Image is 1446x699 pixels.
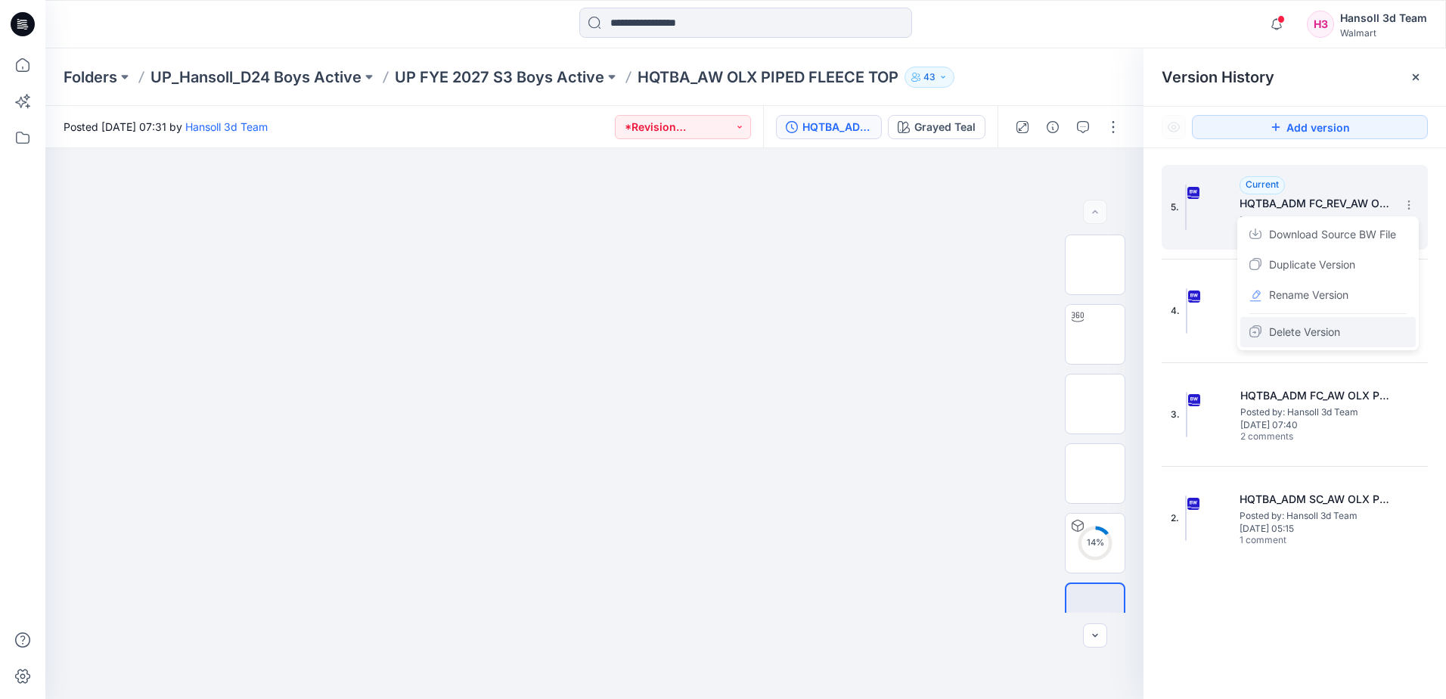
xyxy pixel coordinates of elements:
img: HQTBA_ADM SC_AW OLX PIPED FLEECE TOP [1185,496,1187,541]
span: [DATE] 07:40 [1240,420,1392,430]
span: 3. [1171,408,1180,421]
div: Hansoll 3d Team [1340,9,1427,27]
div: Grayed Teal [914,119,976,135]
a: UP_Hansoll_D24 Boys Active [150,67,361,88]
img: HQTBA_ADM FC_REV_AW OLX PIPED FLEECE TOP [1185,185,1187,230]
span: Rename Version [1269,286,1348,304]
a: Hansoll 3d Team [185,120,268,133]
a: UP FYE 2027 S3 Boys Active [395,67,604,88]
span: Download Source BW File [1269,225,1396,244]
div: Walmart [1340,27,1427,39]
span: [DATE] 05:15 [1240,523,1391,534]
span: 2 comments [1240,431,1346,443]
button: Details [1041,115,1065,139]
button: Add version [1192,115,1428,139]
span: 4. [1171,304,1180,318]
span: Duplicate Version [1269,256,1355,274]
span: 5. [1171,200,1179,214]
button: HQTBA_ADM FC_REV_AW OLX PIPED FLEECE TOP [776,115,882,139]
span: 1 comment [1240,535,1345,547]
span: Posted by: Hansoll 3d Team [1240,405,1392,420]
h5: HQTBA_ADM SC_AW OLX PIPED FLEECE TOP [1240,490,1391,508]
button: Show Hidden Versions [1162,115,1186,139]
span: Current [1246,179,1279,190]
span: 2. [1171,511,1179,525]
button: Close [1410,71,1422,83]
p: HQTBA_AW OLX PIPED FLEECE TOP [638,67,898,88]
h5: HQTBA_ADM FC_AW OLX PIPED FLEECE TOP [1240,387,1392,405]
img: HQTBA_ADM FC_AW OLX PIPED FLEECE TOP [1186,392,1187,437]
span: Posted by: Hansoll 3d Team [1240,213,1391,228]
a: Folders [64,67,117,88]
div: 14 % [1077,536,1113,549]
button: Grayed Teal [888,115,985,139]
span: Posted by: Hansoll 3d Team [1240,508,1391,523]
div: H3 [1307,11,1334,38]
span: Version History [1162,68,1274,86]
button: 43 [905,67,954,88]
span: Posted [DATE] 07:31 by [64,119,268,135]
span: Delete Version [1269,323,1340,341]
img: HQTBA_ADM SC_REV_AW OLX PIPED FLEECE TOP [1186,288,1187,334]
p: 43 [923,69,936,85]
h5: HQTBA_ADM FC_REV_AW OLX PIPED FLEECE TOP [1240,194,1391,213]
div: HQTBA_ADM FC_REV_AW OLX PIPED FLEECE TOP [802,119,872,135]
